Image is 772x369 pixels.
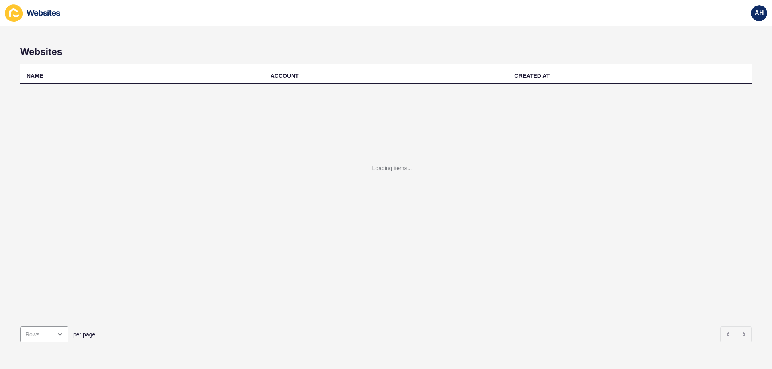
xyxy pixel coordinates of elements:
[27,72,43,80] div: NAME
[20,46,752,57] h1: Websites
[372,164,412,172] div: Loading items...
[73,330,95,338] span: per page
[271,72,299,80] div: ACCOUNT
[514,72,550,80] div: CREATED AT
[754,9,764,17] span: AH
[20,326,68,342] div: open menu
